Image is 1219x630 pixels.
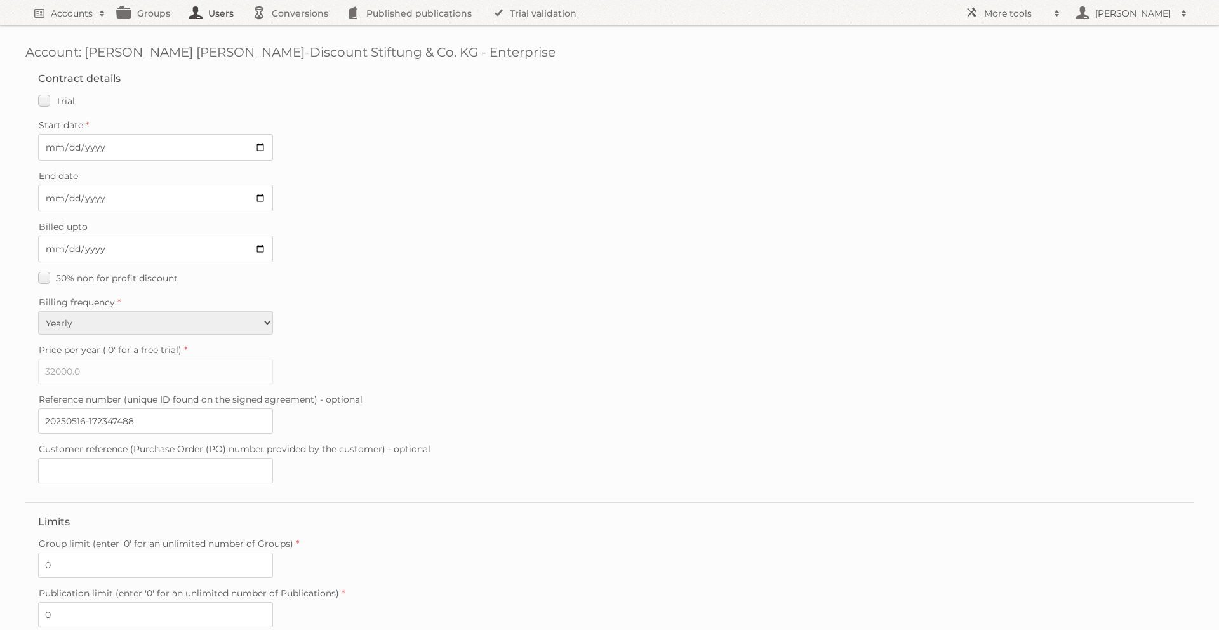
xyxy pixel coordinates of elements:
legend: Limits [38,516,70,528]
span: Trial [56,95,75,107]
span: Billed upto [39,221,88,232]
span: End date [39,170,78,182]
span: Group limit (enter '0' for an unlimited number of Groups) [39,538,293,549]
span: 50% non for profit discount [56,272,178,284]
h2: Accounts [51,7,93,20]
span: Reference number (unique ID found on the signed agreement) - optional [39,394,363,405]
span: Publication limit (enter '0' for an unlimited number of Publications) [39,587,339,599]
h1: Account: [PERSON_NAME] [PERSON_NAME]-Discount Stiftung & Co. KG - Enterprise [25,44,1194,60]
h2: [PERSON_NAME] [1092,7,1175,20]
span: Start date [39,119,83,131]
span: Billing frequency [39,297,115,308]
legend: Contract details [38,72,121,84]
span: Customer reference (Purchase Order (PO) number provided by the customer) - optional [39,443,430,455]
h2: More tools [984,7,1048,20]
span: Price per year ('0' for a free trial) [39,344,182,356]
